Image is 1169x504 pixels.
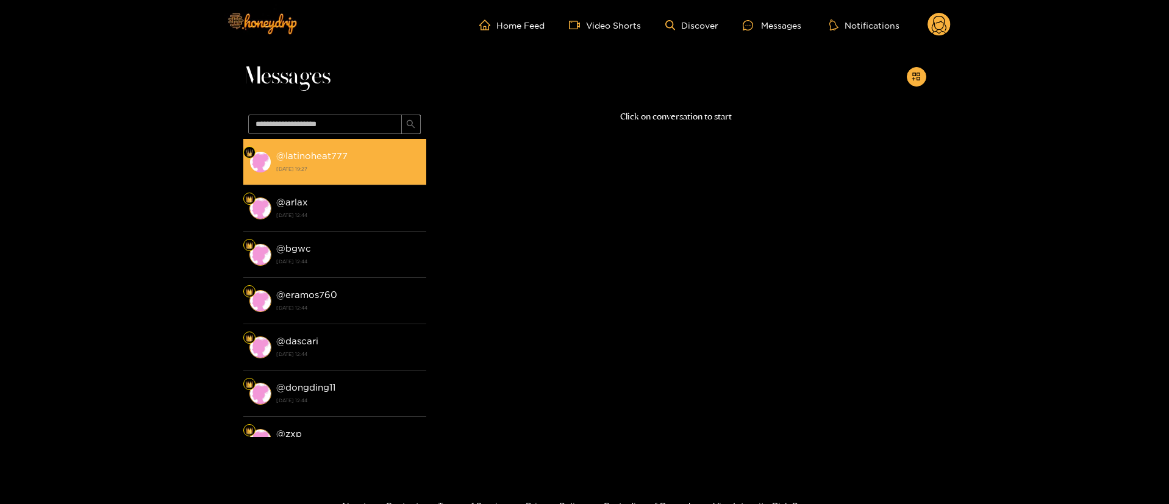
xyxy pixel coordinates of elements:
[479,20,545,30] a: Home Feed
[276,210,420,221] strong: [DATE] 12:44
[569,20,586,30] span: video-camera
[246,335,253,342] img: Fan Level
[276,289,337,300] strong: @ eramos760
[479,20,496,30] span: home
[246,149,253,157] img: Fan Level
[276,336,318,346] strong: @ dascari
[276,243,311,254] strong: @ bgwc
[826,19,903,31] button: Notifications
[249,197,271,219] img: conversation
[249,244,271,266] img: conversation
[246,427,253,435] img: Fan Level
[246,196,253,203] img: Fan Level
[907,67,926,87] button: appstore-add
[912,72,921,82] span: appstore-add
[246,242,253,249] img: Fan Level
[276,256,420,267] strong: [DATE] 12:44
[249,383,271,405] img: conversation
[569,20,641,30] a: Video Shorts
[246,288,253,296] img: Fan Level
[276,349,420,360] strong: [DATE] 12:44
[246,381,253,388] img: Fan Level
[276,395,420,406] strong: [DATE] 12:44
[426,110,926,124] p: Click on conversation to start
[276,163,420,174] strong: [DATE] 19:27
[243,62,331,91] span: Messages
[276,302,420,313] strong: [DATE] 12:44
[401,115,421,134] button: search
[249,336,271,358] img: conversation
[249,429,271,451] img: conversation
[406,119,415,130] span: search
[743,18,801,32] div: Messages
[276,382,335,392] strong: @ dongding11
[665,20,718,30] a: Discover
[249,151,271,173] img: conversation
[276,428,302,439] strong: @ zxp
[276,197,308,207] strong: @ arlax
[276,151,348,161] strong: @ latinoheat777
[249,290,271,312] img: conversation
